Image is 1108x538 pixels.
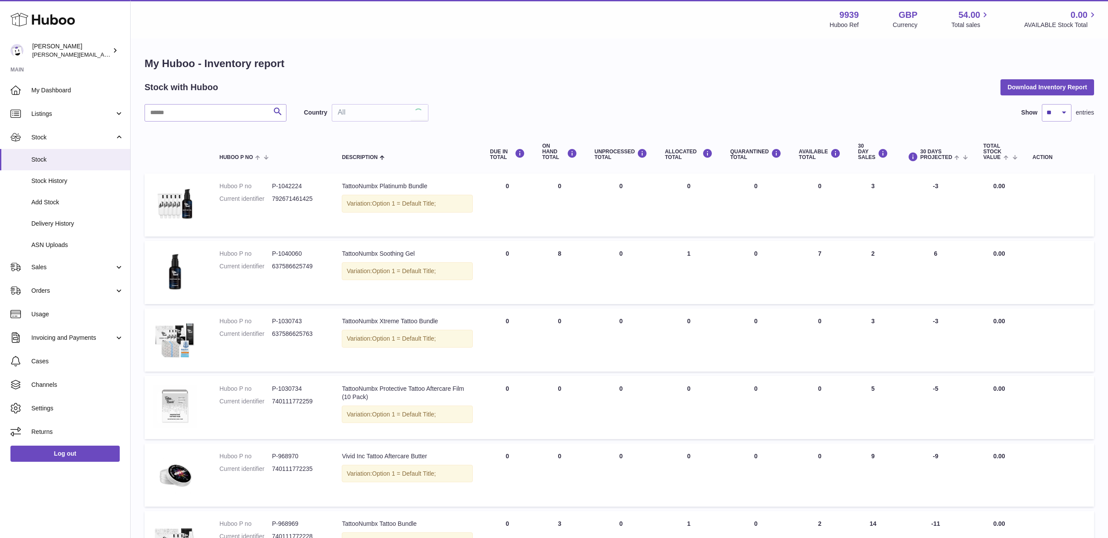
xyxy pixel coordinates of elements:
dt: Huboo P no [219,520,272,528]
span: 0 [754,183,758,189]
span: 0.00 [1071,9,1088,21]
td: 0 [586,241,657,304]
dt: Current identifier [219,330,272,338]
div: ALLOCATED Total [665,149,713,160]
td: 0 [790,376,849,439]
td: 0 [534,173,586,237]
span: Usage [31,310,124,318]
span: Stock [31,133,115,142]
td: 0 [790,443,849,507]
dd: P-1030734 [272,385,325,393]
dt: Huboo P no [219,385,272,393]
span: [PERSON_NAME][EMAIL_ADDRESS][DOMAIN_NAME] [32,51,175,58]
td: 8 [534,241,586,304]
strong: GBP [899,9,917,21]
dd: P-1040060 [272,250,325,258]
span: Listings [31,110,115,118]
span: Total sales [951,21,990,29]
span: Option 1 = Default Title; [372,267,436,274]
span: Invoicing and Payments [31,334,115,342]
span: Cases [31,357,124,365]
span: Option 1 = Default Title; [372,470,436,477]
span: 0.00 [993,183,1005,189]
dd: 740111772235 [272,465,325,473]
div: Currency [893,21,918,29]
img: product image [153,182,197,226]
span: entries [1076,108,1094,117]
div: 30 DAY SALES [858,143,888,161]
div: UNPROCESSED Total [595,149,648,160]
img: tommyhardy@hotmail.com [10,44,24,57]
a: Log out [10,446,120,461]
td: 0 [482,376,534,439]
span: 0.00 [993,520,1005,527]
span: Stock History [31,177,124,185]
label: Show [1021,108,1037,117]
span: Orders [31,287,115,295]
td: 0 [586,173,657,237]
div: QUARANTINED Total [730,149,781,160]
span: Option 1 = Default Title; [372,411,436,418]
img: product image [153,317,197,361]
div: Variation: [342,406,472,423]
label: Country [304,108,327,117]
span: 0 [754,520,758,527]
td: -3 [897,173,975,237]
td: 3 [849,308,897,372]
td: 5 [849,376,897,439]
span: ASN Uploads [31,241,124,249]
div: TattooNumbx Xtreme Tattoo Bundle [342,317,472,325]
td: -3 [897,308,975,372]
dt: Huboo P no [219,250,272,258]
dd: 637586625763 [272,330,325,338]
dd: 637586625749 [272,262,325,271]
div: Variation: [342,262,472,280]
dd: 740111772259 [272,397,325,406]
img: product image [153,452,197,496]
span: 0.00 [993,385,1005,392]
span: Option 1 = Default Title; [372,335,436,342]
div: Variation: [342,330,472,348]
span: 30 DAYS PROJECTED [920,149,952,160]
img: product image [153,385,197,428]
span: Sales [31,263,115,271]
div: TattooNumbx Protective Tattoo Aftercare Film (10 Pack) [342,385,472,401]
td: 0 [656,376,721,439]
span: Stock [31,156,124,164]
div: DUE IN TOTAL [490,149,525,160]
div: ON HAND Total [542,143,577,161]
dd: P-1030743 [272,317,325,325]
span: Huboo P no [219,155,253,160]
span: 0 [754,453,758,460]
td: -5 [897,376,975,439]
div: AVAILABLE Total [799,149,841,160]
span: Total stock value [983,143,1001,161]
dd: P-968969 [272,520,325,528]
td: 0 [790,308,849,372]
td: 7 [790,241,849,304]
td: 6 [897,241,975,304]
td: 3 [849,173,897,237]
dt: Huboo P no [219,452,272,460]
div: TattooNumbx Tattoo Bundle [342,520,472,528]
div: [PERSON_NAME] [32,42,111,59]
td: 1 [656,241,721,304]
td: 0 [482,241,534,304]
td: 0 [656,308,721,372]
td: 0 [482,308,534,372]
a: 0.00 AVAILABLE Stock Total [1024,9,1098,29]
div: TattooNumbx Soothing Gel [342,250,472,258]
td: 9 [849,443,897,507]
dt: Huboo P no [219,182,272,190]
td: -9 [897,443,975,507]
span: Option 1 = Default Title; [372,200,436,207]
td: 0 [534,443,586,507]
span: 0 [754,318,758,325]
div: Vivid Inc Tattoo Aftercare Butter [342,452,472,460]
dt: Current identifier [219,262,272,271]
img: product image [153,250,197,293]
div: TattooNumbx Platinumb Bundle [342,182,472,190]
span: Settings [31,404,124,413]
button: Download Inventory Report [1000,79,1094,95]
span: Description [342,155,377,160]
